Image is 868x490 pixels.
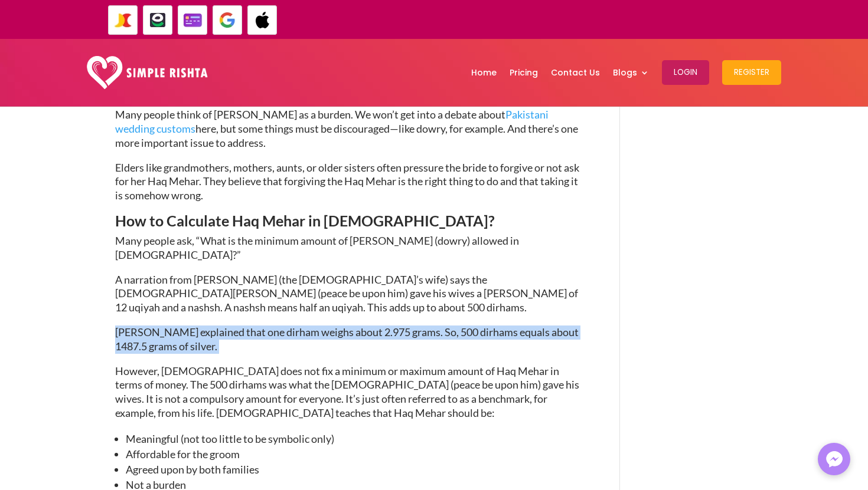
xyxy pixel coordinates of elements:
a: Home [471,42,497,103]
a: Contact Us [551,42,600,103]
span: Elders like grandmothers, mothers, aunts, or older sisters often pressure the bride to forgive or... [115,161,579,202]
a: Login [662,42,709,103]
span: [PERSON_NAME] explained that one dirham weighs about 2.975 grams. So, 500 dirhams equals about 14... [115,325,579,353]
a: Blogs [613,42,649,103]
span: Meaningful (not too little to be symbolic only) [126,432,334,445]
span: Affordable for the groom [126,448,240,461]
span: A narration from [PERSON_NAME] (the [DEMOGRAPHIC_DATA]’s wife) says the [DEMOGRAPHIC_DATA][PERSON... [115,273,578,314]
a: Pricing [510,42,538,103]
img: Messenger [823,448,846,471]
span: How to Calculate Haq Mehar in [DEMOGRAPHIC_DATA]? [115,212,495,229]
button: Register [722,60,781,85]
a: Register [722,42,781,103]
a: Pakistani wedding customs [115,108,549,135]
span: Agreed upon by both families [126,463,259,476]
button: Login [662,60,709,85]
span: Many people think of [PERSON_NAME] as a burden. We won’t get into a debate about [115,108,505,121]
span: However, [DEMOGRAPHIC_DATA] does not fix a minimum or maximum amount of Haq Mehar in terms of mon... [115,364,579,419]
span: here, but some things must be discouraged—like dowry, for example. And there’s one more important... [115,122,578,149]
span: Many people ask, “What is the minimum amount of [PERSON_NAME] (dowry) allowed in [DEMOGRAPHIC_DAT... [115,234,519,261]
